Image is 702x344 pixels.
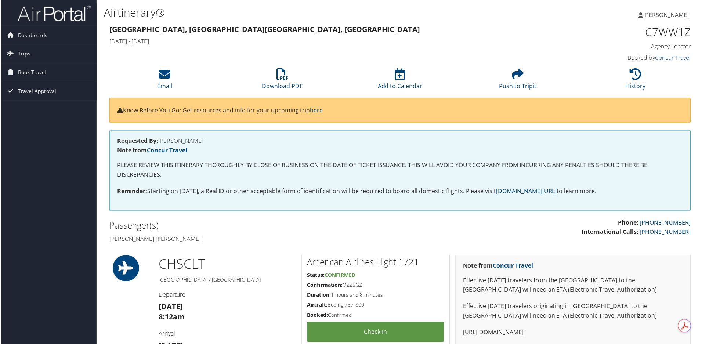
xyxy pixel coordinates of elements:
[158,277,296,285] h5: [GEOGRAPHIC_DATA] / [GEOGRAPHIC_DATA]
[108,236,395,244] h4: [PERSON_NAME] [PERSON_NAME]
[158,313,184,323] strong: 8:12am
[108,24,420,34] strong: [GEOGRAPHIC_DATA], [GEOGRAPHIC_DATA] [GEOGRAPHIC_DATA], [GEOGRAPHIC_DATA]
[641,220,692,228] a: [PHONE_NUMBER]
[554,54,692,62] h4: Booked by
[378,73,423,90] a: Add to Calendar
[103,5,499,20] h1: Airtinerary®
[307,313,328,320] strong: Booked:
[307,282,343,289] strong: Confirmation:
[116,138,684,144] h4: [PERSON_NAME]
[158,303,182,313] strong: [DATE]
[158,292,296,300] h4: Departure
[17,82,55,101] span: Travel Approval
[463,303,684,322] p: Effective [DATE] travelers originating in [GEOGRAPHIC_DATA] to the [GEOGRAPHIC_DATA] will need an...
[307,257,444,269] h2: American Airlines Flight 1721
[116,137,158,145] strong: Requested By:
[307,303,328,309] strong: Aircraft:
[108,37,543,46] h4: [DATE] - [DATE]
[307,293,331,300] strong: Duration:
[146,147,187,155] a: Concur Travel
[307,293,444,300] h5: 1 hours and 8 minutes
[500,73,537,90] a: Push to Tripit
[310,106,323,115] a: here
[262,73,303,90] a: Download PDF
[307,282,444,290] h5: OZZSGZ
[307,323,444,343] a: Check-in
[554,24,692,40] h1: C7WW1Z
[116,161,684,180] p: PLEASE REVIEW THIS ITINERARY THOROUGHLY BY CLOSE OF BUSINESS ON THE DATE OF TICKET ISSUANCE. THIS...
[463,277,684,296] p: Effective [DATE] travelers from the [GEOGRAPHIC_DATA] to the [GEOGRAPHIC_DATA] will need an ETA (...
[158,256,296,274] h1: CHS CLT
[619,220,640,228] strong: Phone:
[307,313,444,320] h5: Confirmed
[116,147,187,155] strong: Note from
[583,229,640,237] strong: International Calls:
[116,188,146,196] strong: Reminder:
[116,106,684,116] p: Know Before You Go: Get resources and info for your upcoming trip
[17,45,29,63] span: Trips
[108,220,395,233] h2: Passenger(s)
[497,188,558,196] a: [DOMAIN_NAME][URL]
[554,43,692,51] h4: Agency Locator
[17,64,45,82] span: Book Travel
[307,272,325,279] strong: Status:
[325,272,355,279] span: Confirmed
[116,187,684,197] p: Starting on [DATE], a Real ID or other acceptable form of identification will be required to boar...
[307,303,444,310] h5: Boeing 737-800
[645,11,690,19] span: [PERSON_NAME]
[627,73,647,90] a: History
[16,5,90,22] img: airportal-logo.png
[463,329,684,338] p: [URL][DOMAIN_NAME]
[641,229,692,237] a: [PHONE_NUMBER]
[493,262,534,271] a: Concur Travel
[463,262,534,271] strong: Note from
[656,54,692,62] a: Concur Travel
[640,4,698,26] a: [PERSON_NAME]
[17,26,46,44] span: Dashboards
[158,331,296,339] h4: Arrival
[156,73,171,90] a: Email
